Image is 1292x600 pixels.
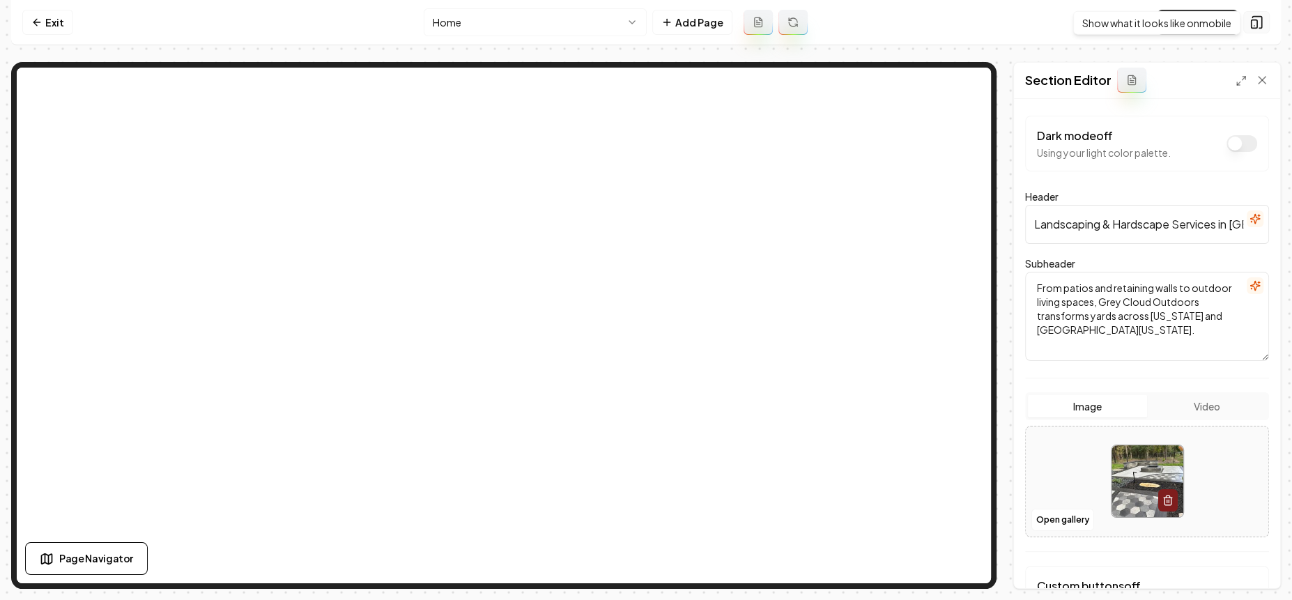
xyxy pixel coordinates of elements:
label: Dark mode off [1037,128,1113,143]
label: Subheader [1025,257,1075,270]
button: Add Page [652,10,732,35]
label: Header [1025,190,1059,203]
input: Header [1025,205,1269,244]
span: Page Navigator [59,551,133,566]
label: Custom buttons off [1037,578,1141,593]
a: Exit [22,10,73,35]
button: Image [1028,395,1147,417]
button: Page Navigator [25,542,148,575]
img: image [1112,445,1183,517]
h2: Section Editor [1025,70,1112,90]
button: Open gallery [1031,509,1094,531]
button: Add admin page prompt [744,10,773,35]
button: Add admin section prompt [1117,68,1146,93]
button: Video [1147,395,1266,417]
a: Visit Page [1158,10,1238,35]
button: Regenerate page [778,10,808,35]
p: Using your light color palette. [1037,146,1171,160]
div: Show what it looks like on mobile [1073,11,1240,35]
